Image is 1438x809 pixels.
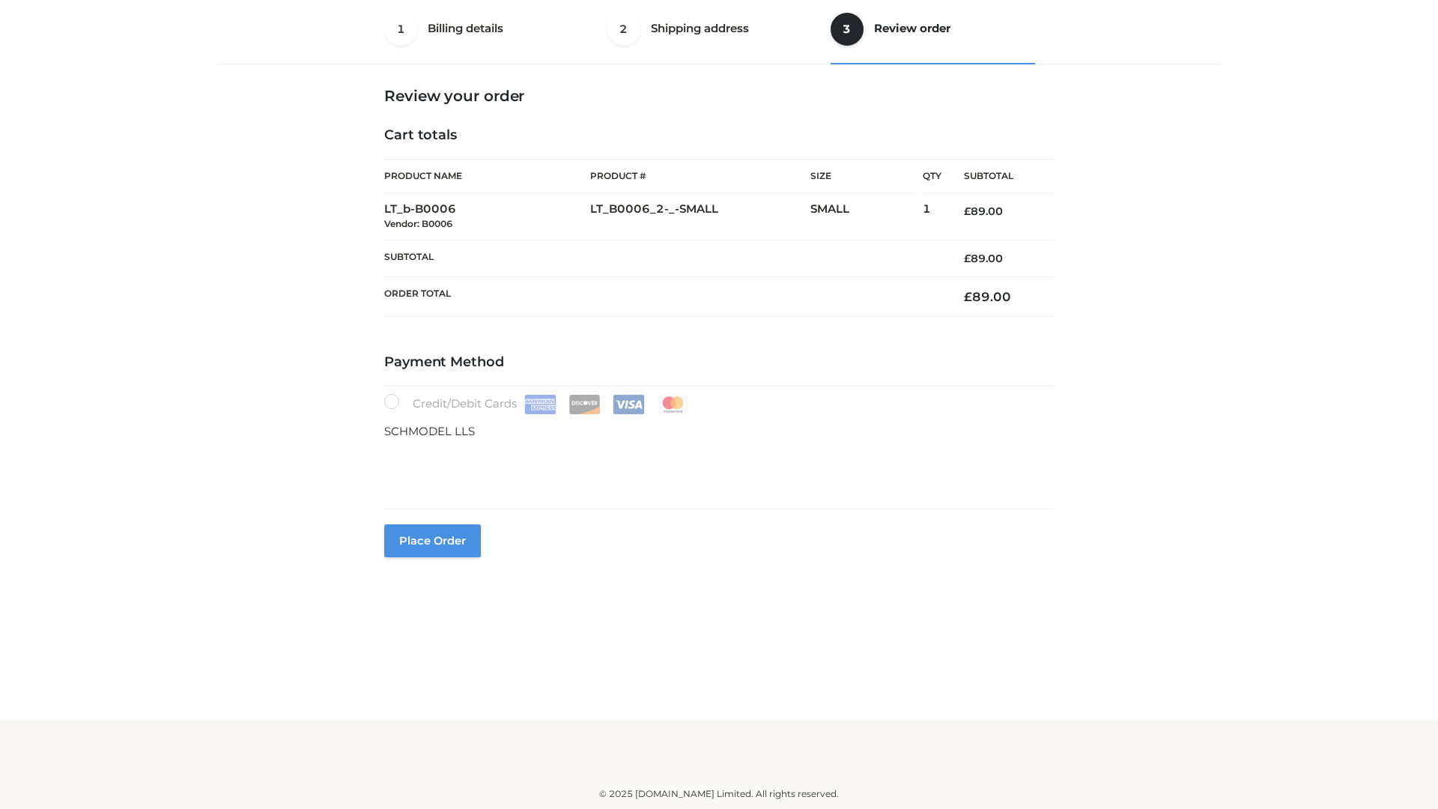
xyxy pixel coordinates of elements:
[384,87,1054,105] h3: Review your order
[384,240,941,276] th: Subtotal
[384,422,1054,441] p: SCHMODEL LLS
[590,193,810,240] td: LT_B0006_2-_-SMALL
[657,395,689,414] img: Mastercard
[941,160,1054,193] th: Subtotal
[222,787,1216,802] div: © 2025 [DOMAIN_NAME] Limited. All rights reserved.
[810,193,923,240] td: SMALL
[964,289,972,304] span: £
[384,524,481,557] button: Place order
[384,193,590,240] td: LT_b-B0006
[964,289,1011,304] bdi: 89.00
[384,394,691,414] label: Credit/Debit Cards
[524,395,556,414] img: Amex
[923,159,941,193] th: Qty
[590,159,810,193] th: Product #
[568,395,601,414] img: Discover
[384,159,590,193] th: Product Name
[384,354,1054,371] h4: Payment Method
[964,204,1003,218] bdi: 89.00
[381,437,1051,492] iframe: Secure payment input frame
[384,127,1054,144] h4: Cart totals
[810,160,915,193] th: Size
[384,218,452,229] small: Vendor: B0006
[923,193,941,240] td: 1
[613,395,645,414] img: Visa
[384,277,941,317] th: Order Total
[964,204,971,218] span: £
[964,252,1003,265] bdi: 89.00
[964,252,971,265] span: £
